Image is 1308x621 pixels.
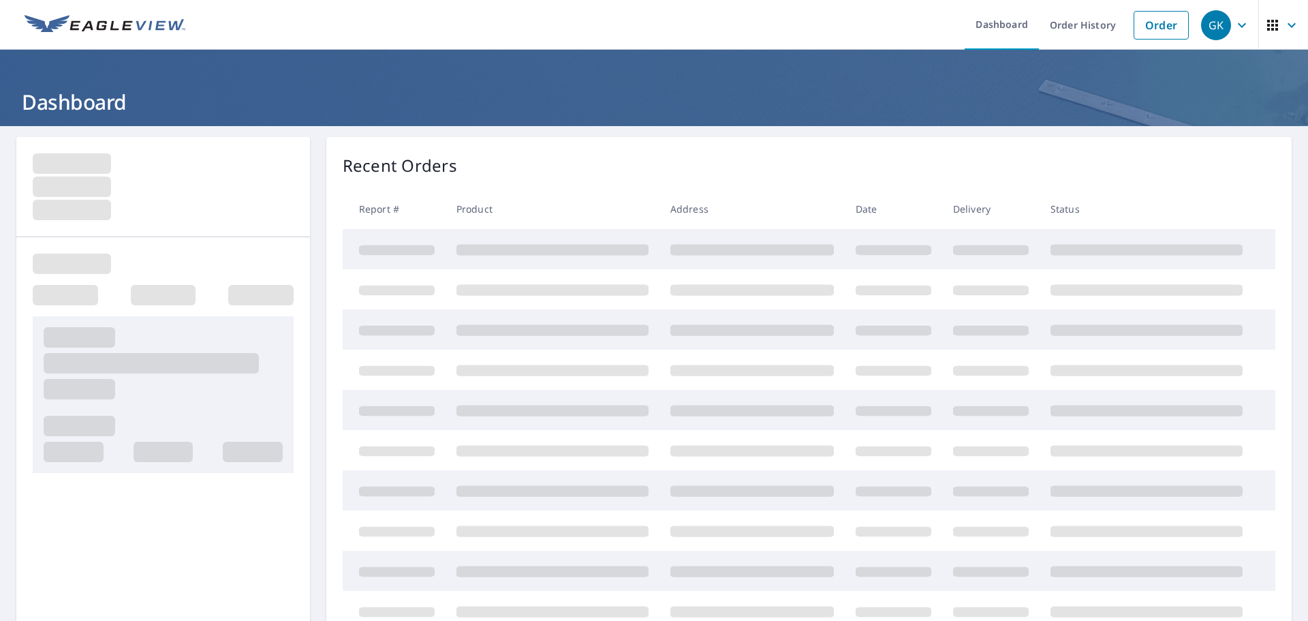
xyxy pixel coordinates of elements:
[25,15,185,35] img: EV Logo
[942,189,1040,229] th: Delivery
[343,153,457,178] p: Recent Orders
[1201,10,1231,40] div: GK
[16,88,1292,116] h1: Dashboard
[1134,11,1189,40] a: Order
[659,189,845,229] th: Address
[845,189,942,229] th: Date
[1040,189,1253,229] th: Status
[343,189,446,229] th: Report #
[446,189,659,229] th: Product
